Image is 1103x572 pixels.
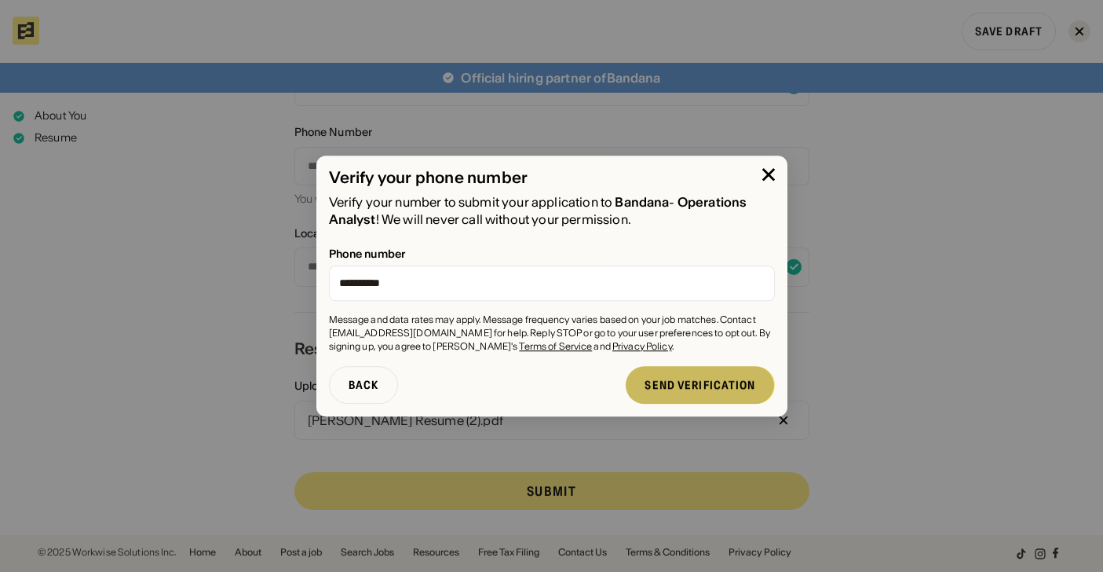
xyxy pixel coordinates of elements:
[329,247,775,261] div: Phone number
[645,379,755,390] div: send verification
[329,193,775,229] div: Verify your number to submit your application to - ! We will never call without your permission.
[615,194,669,210] span: Bandana
[329,313,775,353] div: Message and data rates may apply. Message frequency varies based on your job matches. Contact [EM...
[349,379,378,390] div: back
[612,340,672,352] a: Privacy Policy
[329,168,775,187] div: Verify your phone number
[329,194,747,227] span: Operations Analyst
[519,340,592,352] a: Terms of Service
